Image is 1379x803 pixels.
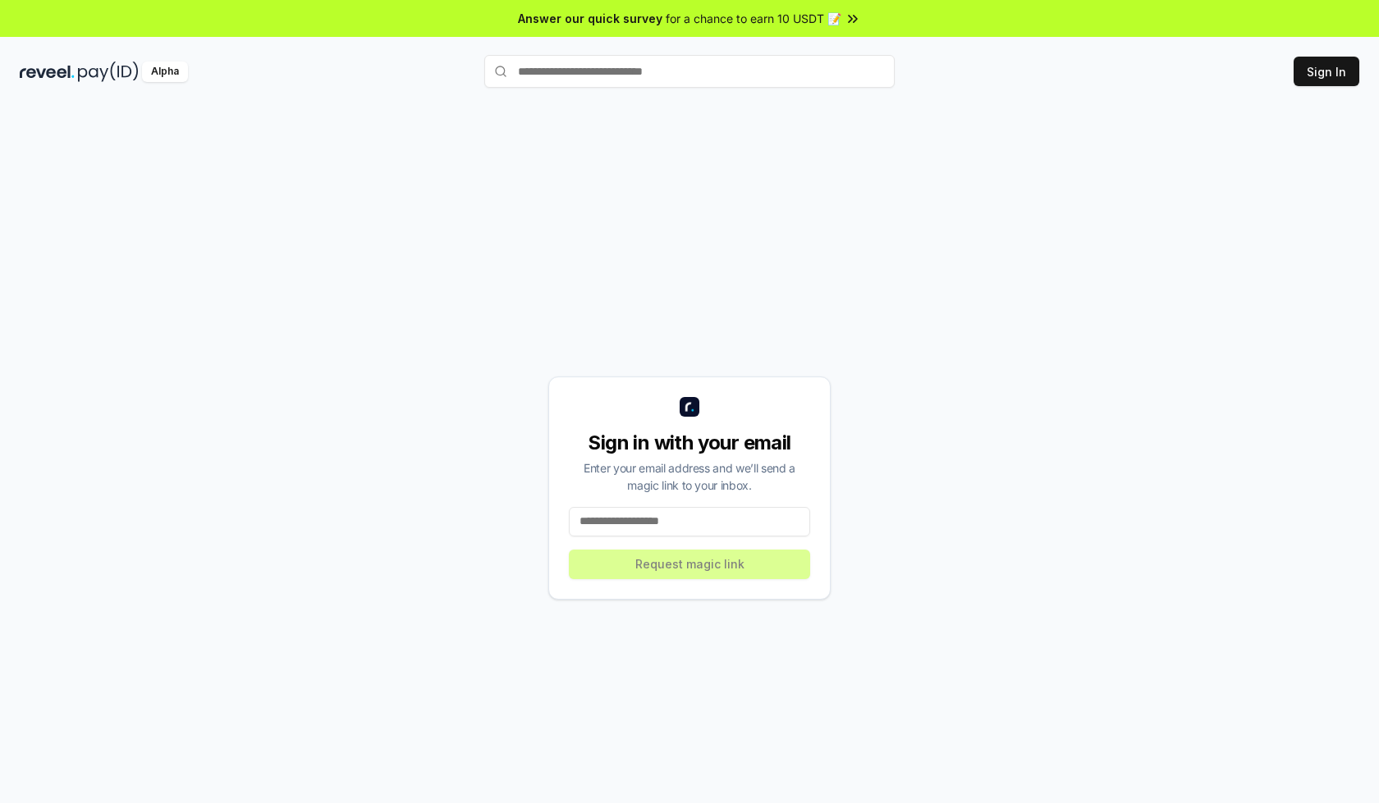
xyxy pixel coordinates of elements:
[78,62,139,82] img: pay_id
[1294,57,1359,86] button: Sign In
[666,10,841,27] span: for a chance to earn 10 USDT 📝
[569,430,810,456] div: Sign in with your email
[142,62,188,82] div: Alpha
[680,397,699,417] img: logo_small
[569,459,810,494] div: Enter your email address and we’ll send a magic link to your inbox.
[518,10,662,27] span: Answer our quick survey
[20,62,75,82] img: reveel_dark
